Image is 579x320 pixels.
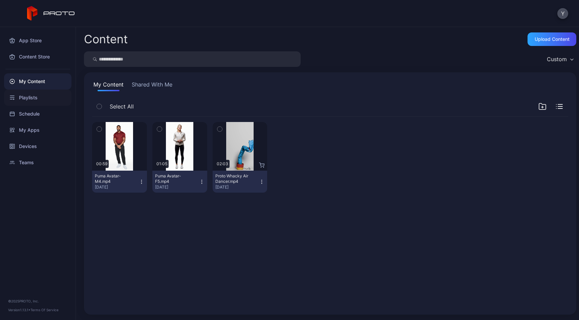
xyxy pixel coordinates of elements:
[8,298,67,304] div: © 2025 PROTO, Inc.
[92,80,125,91] button: My Content
[4,138,71,154] a: Devices
[4,49,71,65] a: Content Store
[152,171,207,193] button: Puma Avatar-F5.mp4[DATE]
[215,184,259,190] div: [DATE]
[92,171,147,193] button: Puma Avatar-M4.mp4[DATE]
[215,173,253,184] div: Proto Whacky Air Dancer.mp4
[4,73,71,90] a: My Content
[535,36,570,42] div: Upload Content
[547,56,567,63] div: Custom
[528,32,576,46] button: Upload Content
[95,184,139,190] div: [DATE]
[213,171,267,193] button: Proto Whacky Air Dancer.mp4[DATE]
[8,308,30,312] span: Version 1.13.1 •
[155,173,192,184] div: Puma Avatar-F5.mp4
[130,80,174,91] button: Shared With Me
[84,33,128,45] div: Content
[30,308,59,312] a: Terms Of Service
[110,102,134,110] span: Select All
[4,154,71,171] a: Teams
[4,90,71,106] a: Playlists
[4,106,71,122] a: Schedule
[4,32,71,49] a: App Store
[4,122,71,138] a: My Apps
[543,51,576,67] button: Custom
[95,173,132,184] div: Puma Avatar-M4.mp4
[557,8,568,19] button: Y
[155,184,199,190] div: [DATE]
